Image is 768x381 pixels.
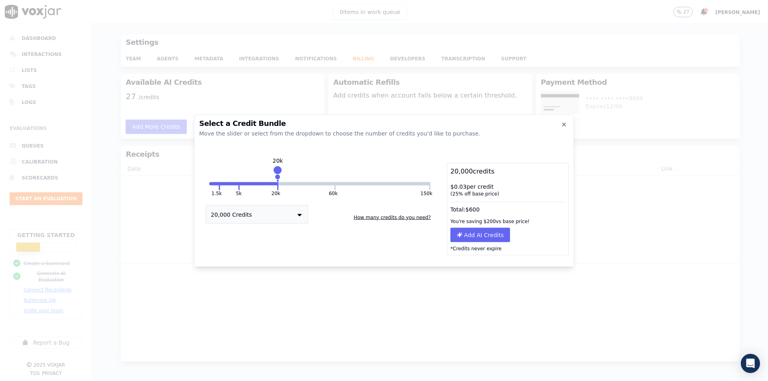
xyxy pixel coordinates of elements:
[447,163,568,179] div: 20,000 credits
[741,354,760,373] div: Open Intercom Messenger
[273,156,283,164] div: 20k
[447,179,568,200] div: $ 0.03 per credit
[209,182,218,185] button: 1.5k
[450,227,510,242] button: Add AI Credits
[236,190,242,196] button: 5k
[450,190,565,197] div: ( 25 % off base price)
[447,242,568,255] p: *Credits never expire
[447,200,568,215] div: Total: $ 600
[199,129,569,137] div: Move the slider or select from the dropdown to choose the number of credits you'd like to purchase.
[206,205,308,223] button: 20,000 Credits
[420,190,432,196] button: 150k
[447,215,568,227] div: You're saving $ 200 vs base price!
[278,182,334,185] button: 60k
[240,182,277,185] button: 20k
[199,120,569,127] h2: Select a Credit Bundle
[272,190,280,196] button: 20k
[211,190,222,196] button: 1.5k
[350,211,434,223] button: How many credits do you need?
[336,182,429,185] button: 150k
[220,182,239,185] button: 5k
[329,190,338,196] button: 60k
